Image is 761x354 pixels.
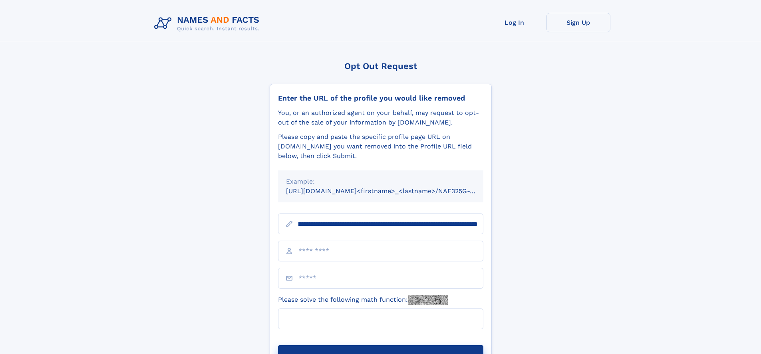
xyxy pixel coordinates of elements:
[546,13,610,32] a: Sign Up
[286,177,475,186] div: Example:
[483,13,546,32] a: Log In
[278,132,483,161] div: Please copy and paste the specific profile page URL on [DOMAIN_NAME] you want removed into the Pr...
[151,13,266,34] img: Logo Names and Facts
[278,108,483,127] div: You, or an authorized agent on your behalf, may request to opt-out of the sale of your informatio...
[286,187,499,195] small: [URL][DOMAIN_NAME]<firstname>_<lastname>/NAF325G-xxxxxxxx
[278,295,448,305] label: Please solve the following math function:
[270,61,492,71] div: Opt Out Request
[278,94,483,103] div: Enter the URL of the profile you would like removed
